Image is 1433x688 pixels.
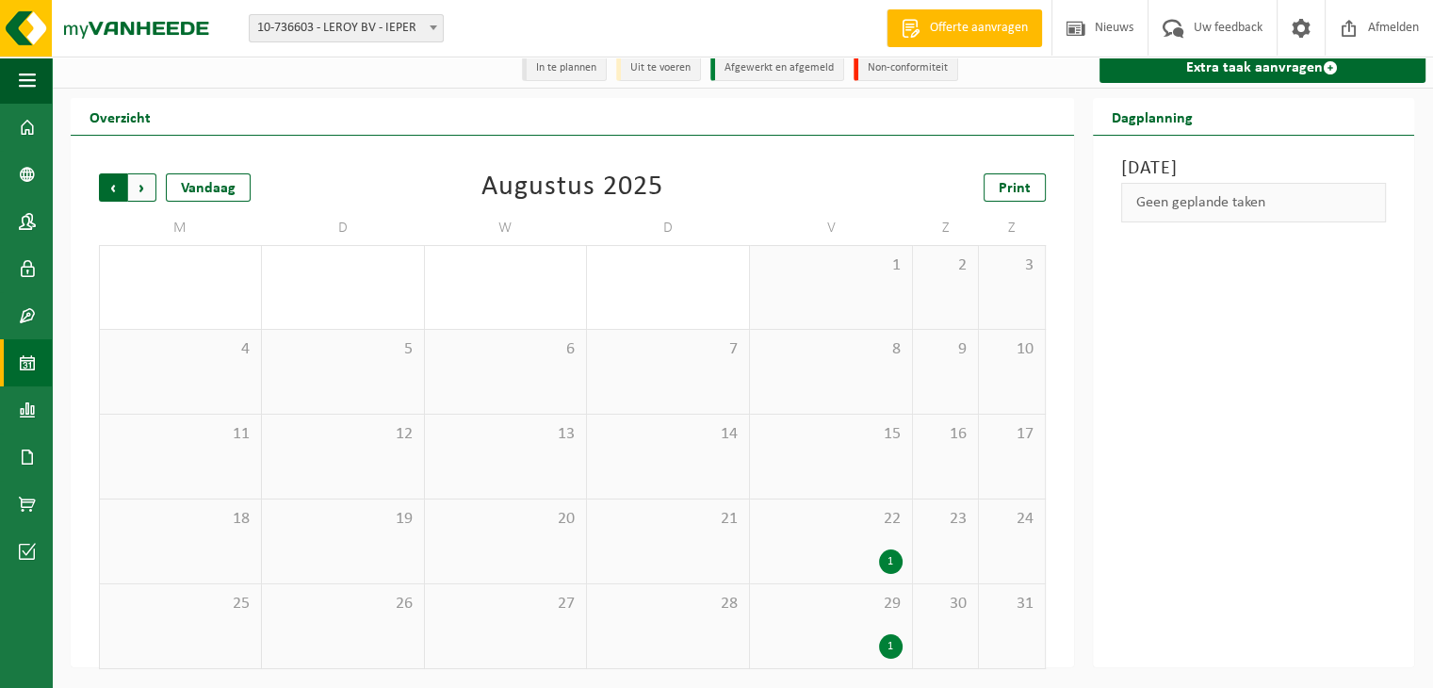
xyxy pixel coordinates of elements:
[887,9,1042,47] a: Offerte aanvragen
[434,339,578,360] span: 6
[522,56,607,81] li: In te plannen
[879,549,903,574] div: 1
[271,594,415,614] span: 26
[922,424,969,445] span: 16
[271,424,415,445] span: 12
[710,56,844,81] li: Afgewerkt en afgemeld
[922,509,969,530] span: 23
[109,339,252,360] span: 4
[249,14,444,42] span: 10-736603 - LEROY BV - IEPER
[759,509,903,530] span: 22
[71,98,170,135] h2: Overzicht
[271,339,415,360] span: 5
[434,594,578,614] span: 27
[109,594,252,614] span: 25
[922,339,969,360] span: 9
[425,211,588,245] td: W
[1121,183,1387,222] div: Geen geplande taken
[434,509,578,530] span: 20
[587,211,750,245] td: D
[596,509,740,530] span: 21
[988,255,1034,276] span: 3
[99,211,262,245] td: M
[250,15,443,41] span: 10-736603 - LEROY BV - IEPER
[1099,53,1426,83] a: Extra taak aanvragen
[913,211,979,245] td: Z
[922,594,969,614] span: 30
[99,173,127,202] span: Vorige
[988,594,1034,614] span: 31
[759,339,903,360] span: 8
[854,56,958,81] li: Non-conformiteit
[128,173,156,202] span: Volgende
[979,211,1045,245] td: Z
[596,594,740,614] span: 28
[988,339,1034,360] span: 10
[271,509,415,530] span: 19
[999,181,1031,196] span: Print
[925,19,1033,38] span: Offerte aanvragen
[750,211,913,245] td: V
[988,424,1034,445] span: 17
[596,424,740,445] span: 14
[984,173,1046,202] a: Print
[759,424,903,445] span: 15
[166,173,251,202] div: Vandaag
[596,339,740,360] span: 7
[616,56,701,81] li: Uit te voeren
[434,424,578,445] span: 13
[1121,155,1387,183] h3: [DATE]
[879,634,903,659] div: 1
[1093,98,1212,135] h2: Dagplanning
[109,509,252,530] span: 18
[109,424,252,445] span: 11
[988,509,1034,530] span: 24
[262,211,425,245] td: D
[481,173,663,202] div: Augustus 2025
[922,255,969,276] span: 2
[759,255,903,276] span: 1
[759,594,903,614] span: 29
